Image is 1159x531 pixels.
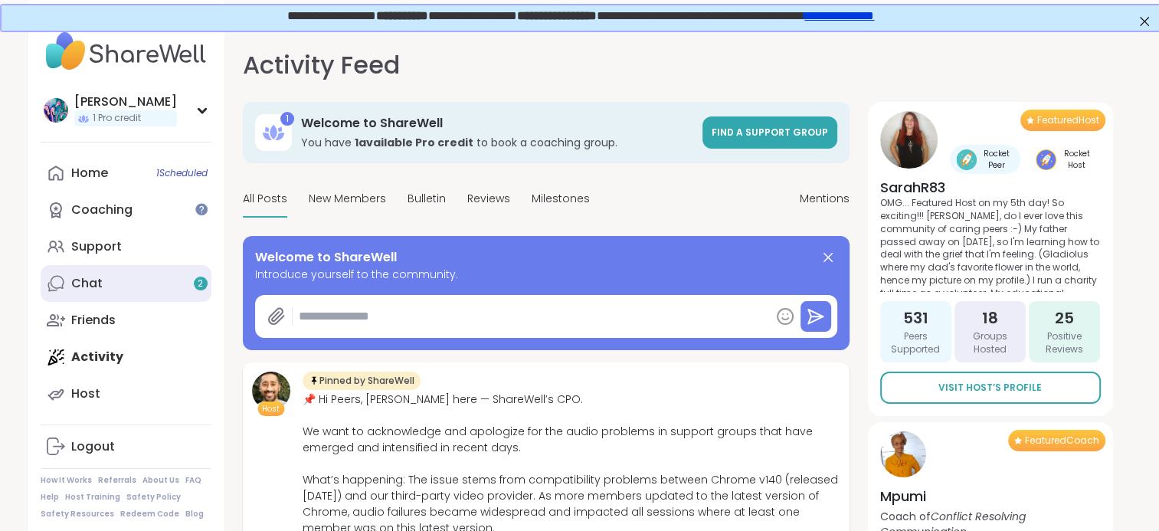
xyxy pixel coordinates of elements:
[185,509,204,520] a: Blog
[71,238,122,255] div: Support
[41,228,211,265] a: Support
[880,487,1101,506] h4: Mpumi
[156,167,208,179] span: 1 Scheduled
[41,192,211,228] a: Coaching
[903,307,928,329] span: 531
[408,191,446,207] span: Bulletin
[243,47,400,84] h1: Activity Feed
[195,203,208,215] iframe: Spotlight
[1036,149,1056,170] img: Rocket Host
[41,509,114,520] a: Safety Resources
[702,116,837,149] a: Find a support group
[467,191,510,207] span: Reviews
[880,178,1101,197] h4: SarahR83
[880,431,926,477] img: Mpumi
[71,385,100,402] div: Host
[71,312,116,329] div: Friends
[243,191,287,207] span: All Posts
[1025,434,1099,447] span: Featured Coach
[309,191,386,207] span: New Members
[71,438,115,455] div: Logout
[980,148,1014,171] span: Rocket Peer
[41,428,211,465] a: Logout
[74,93,177,110] div: [PERSON_NAME]
[71,165,108,182] div: Home
[41,302,211,339] a: Friends
[800,191,850,207] span: Mentions
[252,372,290,410] img: brett
[41,375,211,412] a: Host
[93,112,141,125] span: 1 Pro credit
[280,112,294,126] div: 1
[142,475,179,486] a: About Us
[41,475,92,486] a: How It Works
[880,197,1101,292] p: OMG... Featured Host on my 5th day! So exciting!!! [PERSON_NAME], do I ever love this community o...
[44,98,68,123] img: hollyjanicki
[71,275,103,292] div: Chat
[98,475,136,486] a: Referrals
[41,25,211,78] img: ShareWell Nav Logo
[1059,148,1095,171] span: Rocket Host
[41,492,59,503] a: Help
[198,277,203,290] span: 2
[303,372,421,390] div: Pinned by ShareWell
[982,307,998,329] span: 18
[65,492,120,503] a: Host Training
[255,248,397,267] span: Welcome to ShareWell
[880,111,938,169] img: SarahR83
[301,115,693,132] h3: Welcome to ShareWell
[1035,330,1094,356] span: Positive Reviews
[1037,114,1099,126] span: Featured Host
[262,403,280,415] span: Host
[956,149,977,170] img: Rocket Peer
[41,155,211,192] a: Home1Scheduled
[355,135,473,150] b: 1 available Pro credit
[1055,307,1074,329] span: 25
[120,509,179,520] a: Redeem Code
[126,492,181,503] a: Safety Policy
[886,330,945,356] span: Peers Supported
[301,135,693,150] h3: You have to book a coaching group.
[255,267,837,283] span: Introduce yourself to the community.
[41,265,211,302] a: Chat2
[532,191,590,207] span: Milestones
[712,126,828,139] span: Find a support group
[880,372,1101,404] a: Visit Host’s Profile
[938,381,1042,395] span: Visit Host’s Profile
[185,475,201,486] a: FAQ
[961,330,1020,356] span: Groups Hosted
[71,202,133,218] div: Coaching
